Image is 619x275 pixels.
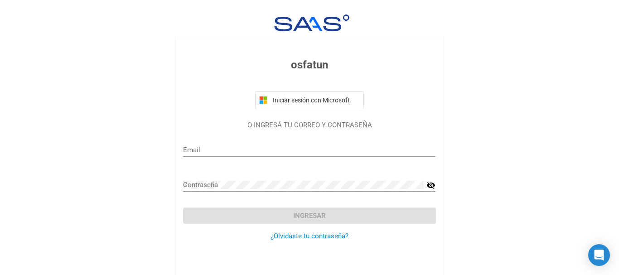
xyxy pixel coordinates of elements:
[183,57,435,73] h3: osfatun
[426,180,435,191] mat-icon: visibility_off
[255,91,364,109] button: Iniciar sesión con Microsoft
[271,96,360,104] span: Iniciar sesión con Microsoft
[588,244,610,266] div: Open Intercom Messenger
[183,207,435,224] button: Ingresar
[271,232,348,240] a: ¿Olvidaste tu contraseña?
[293,212,326,220] span: Ingresar
[183,120,435,130] p: O INGRESÁ TU CORREO Y CONTRASEÑA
